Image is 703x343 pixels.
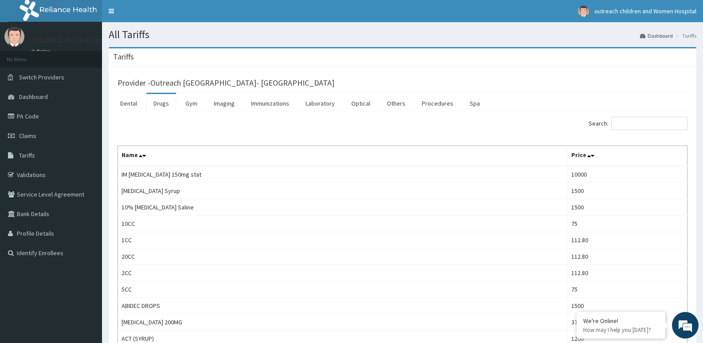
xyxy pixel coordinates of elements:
a: Gym [178,94,204,113]
td: 375 [567,314,687,331]
td: [MEDICAL_DATA] 200MG [118,314,568,331]
th: Name [118,146,568,166]
td: 75 [567,216,687,232]
span: Switch Providers [19,73,64,81]
a: Dashboard [640,32,673,39]
a: Procedures [415,94,460,113]
a: Spa [463,94,487,113]
td: 75 [567,281,687,298]
span: Tariffs [19,151,35,159]
td: 2CC [118,265,568,281]
td: 10CC [118,216,568,232]
a: Online [31,48,52,55]
input: Search: [611,117,687,130]
td: [MEDICAL_DATA] Syrup [118,183,568,199]
span: Dashboard [19,93,48,101]
td: 112.80 [567,265,687,281]
td: 1500 [567,183,687,199]
div: We're Online! [583,317,659,325]
a: Immunizations [244,94,296,113]
td: 1500 [567,298,687,314]
td: 112.80 [567,248,687,265]
td: 1CC [118,232,568,248]
a: Others [380,94,412,113]
h3: Tariffs [113,53,134,61]
td: ABIDEC DROPS [118,298,568,314]
a: Optical [344,94,377,113]
label: Search: [589,117,687,130]
td: 112.80 [567,232,687,248]
a: Drugs [146,94,176,113]
h1: All Tariffs [109,29,696,40]
a: Laboratory [298,94,342,113]
th: Price [567,146,687,166]
a: Imaging [207,94,242,113]
td: IM [MEDICAL_DATA] 150mg stat [118,166,568,183]
img: User Image [4,27,24,47]
p: outreach children and Women Hospital [31,36,166,44]
p: How may I help you today? [583,326,659,334]
td: 5CC [118,281,568,298]
span: outreach children and Women Hospital [594,7,696,15]
a: Dental [113,94,144,113]
span: Claims [19,132,36,140]
td: 20CC [118,248,568,265]
img: User Image [578,6,589,17]
h3: Provider - Outreach [GEOGRAPHIC_DATA]- [GEOGRAPHIC_DATA] [118,79,334,87]
td: 1500 [567,199,687,216]
td: 10000 [567,166,687,183]
li: Tariffs [674,32,696,39]
td: 10% [MEDICAL_DATA] Saline [118,199,568,216]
